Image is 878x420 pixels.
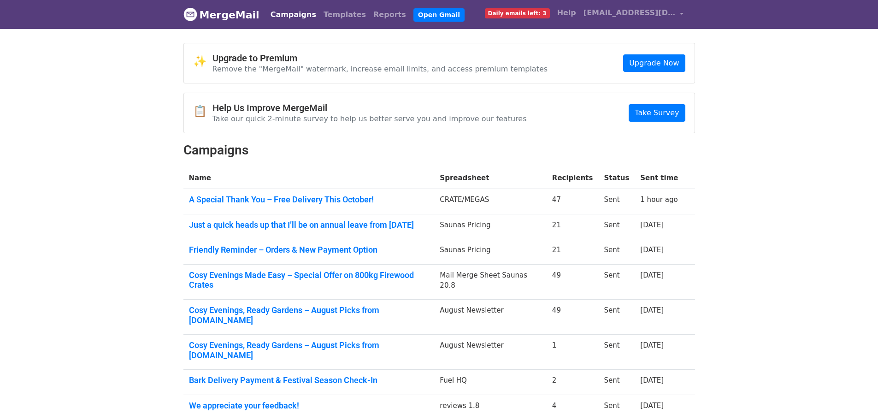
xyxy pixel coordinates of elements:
a: [DATE] [640,376,664,385]
th: Status [598,167,635,189]
td: Fuel HQ [434,370,547,395]
td: 1 [547,335,599,370]
a: Cosy Evenings, Ready Gardens – August Picks from [DOMAIN_NAME] [189,305,429,325]
a: [EMAIL_ADDRESS][DOMAIN_NAME] [580,4,688,25]
a: Friendly Reminder – Orders & New Payment Option [189,245,429,255]
td: Sent [598,214,635,239]
td: Saunas Pricing [434,214,547,239]
a: A Special Thank You – Free Delivery This October! [189,195,429,205]
td: CRATE/MEGAS [434,189,547,214]
td: Sent [598,335,635,370]
a: MergeMail [183,5,259,24]
a: 1 hour ago [640,195,678,204]
a: [DATE] [640,271,664,279]
p: Remove the "MergeMail" watermark, increase email limits, and access premium templates [212,64,548,74]
a: [DATE] [640,306,664,314]
td: Saunas Pricing [434,239,547,265]
td: August Newsletter [434,335,547,370]
td: Sent [598,264,635,299]
p: Take our quick 2-minute survey to help us better serve you and improve our features [212,114,527,124]
a: Reports [370,6,410,24]
a: Cosy Evenings Made Easy – Special Offer on 800kg Firewood Crates [189,270,429,290]
a: Cosy Evenings, Ready Gardens – August Picks from [DOMAIN_NAME] [189,340,429,360]
td: Mail Merge Sheet Saunas 20.8 [434,264,547,299]
span: ✨ [193,55,212,68]
h2: Campaigns [183,142,695,158]
a: Campaigns [267,6,320,24]
td: Sent [598,370,635,395]
a: [DATE] [640,402,664,410]
span: Daily emails left: 3 [485,8,550,18]
td: Sent [598,189,635,214]
img: MergeMail logo [183,7,197,21]
span: [EMAIL_ADDRESS][DOMAIN_NAME] [583,7,676,18]
a: Help [554,4,580,22]
a: Bark Delivery Payment & Festival Season Check-In [189,375,429,385]
th: Name [183,167,435,189]
td: 49 [547,264,599,299]
a: Just a quick heads up that I’ll be on annual leave from [DATE] [189,220,429,230]
td: Sent [598,300,635,335]
a: [DATE] [640,246,664,254]
th: Recipients [547,167,599,189]
td: 21 [547,239,599,265]
a: [DATE] [640,221,664,229]
td: August Newsletter [434,300,547,335]
a: Open Gmail [413,8,465,22]
th: Spreadsheet [434,167,547,189]
th: Sent time [635,167,684,189]
a: Daily emails left: 3 [481,4,554,22]
h4: Help Us Improve MergeMail [212,102,527,113]
span: 📋 [193,105,212,118]
a: [DATE] [640,341,664,349]
a: Templates [320,6,370,24]
a: Upgrade Now [623,54,685,72]
td: 2 [547,370,599,395]
td: 49 [547,300,599,335]
a: We appreciate your feedback! [189,401,429,411]
td: Sent [598,239,635,265]
td: 47 [547,189,599,214]
h4: Upgrade to Premium [212,53,548,64]
a: Take Survey [629,104,685,122]
td: 21 [547,214,599,239]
